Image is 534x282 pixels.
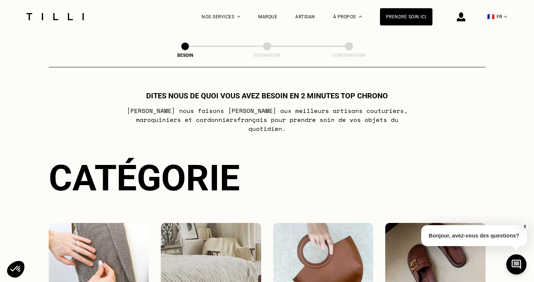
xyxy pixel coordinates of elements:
[148,53,223,58] div: Besoin
[421,225,527,246] p: Bonjour, avez-vous des questions?
[258,14,277,19] a: Marque
[146,91,388,100] h1: Dites nous de quoi vous avez besoin en 2 minutes top chrono
[457,12,465,21] img: icône connexion
[311,53,386,58] div: Confirmation
[49,157,486,199] div: Catégorie
[295,14,315,19] a: Artisan
[487,13,495,20] span: 🇫🇷
[359,16,362,18] img: Menu déroulant à propos
[504,16,507,18] img: menu déroulant
[24,13,87,20] img: Logo du service de couturière Tilli
[380,8,432,25] a: Prendre soin ici
[118,106,416,133] p: [PERSON_NAME] nous faisons [PERSON_NAME] aux meilleurs artisans couturiers , maroquiniers et cord...
[230,53,305,58] div: Estimation
[521,223,528,231] button: X
[237,16,240,18] img: Menu déroulant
